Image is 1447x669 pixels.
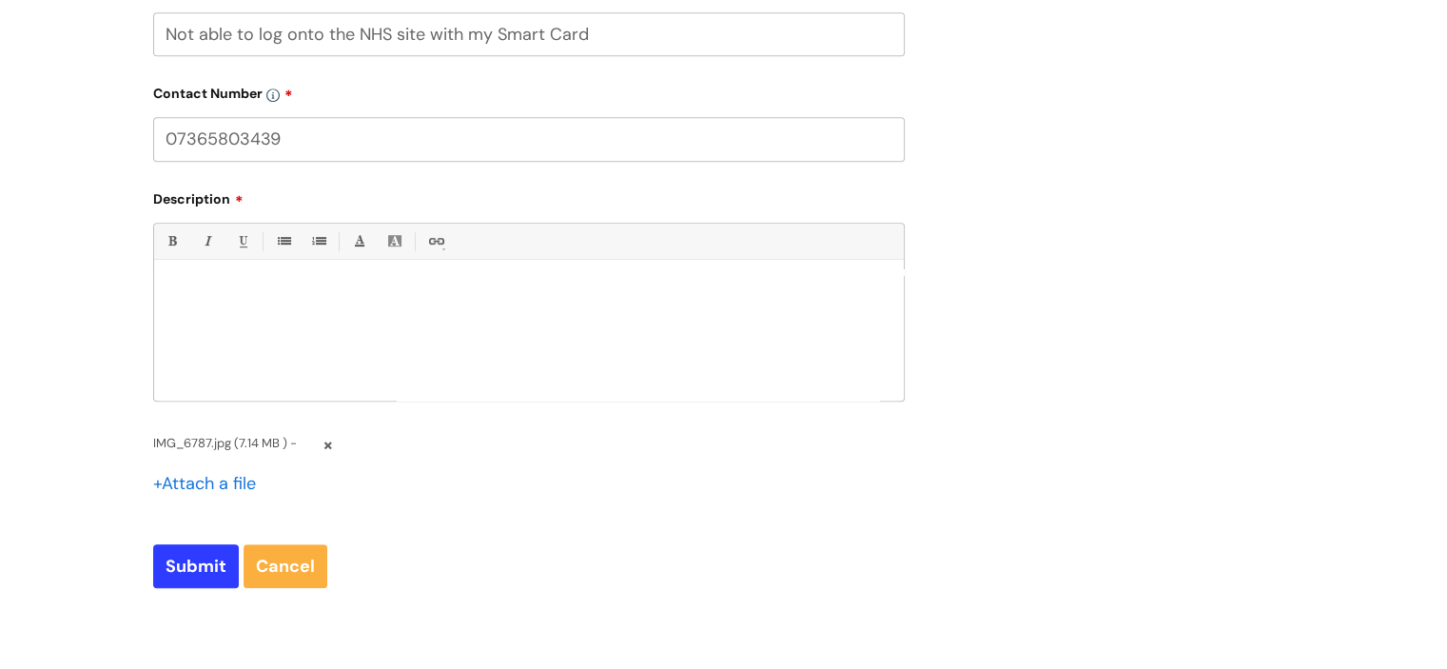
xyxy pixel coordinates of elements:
[347,229,371,253] a: Font Color
[195,229,219,253] a: Italic (Ctrl-I)
[306,229,330,253] a: 1. Ordered List (Ctrl-Shift-8)
[423,229,447,253] a: Link
[153,79,905,102] label: Contact Number
[266,89,280,102] img: info-icon.svg
[271,229,295,253] a: • Unordered List (Ctrl-Shift-7)
[153,544,239,588] input: Submit
[230,229,254,253] a: Underline(Ctrl-U)
[153,432,320,454] span: IMG_6787.jpg (7.14 MB ) -
[244,544,327,588] a: Cancel
[153,468,267,499] div: Attach a file
[382,229,406,253] a: Back Color
[153,185,905,207] label: Description
[160,229,184,253] a: Bold (Ctrl-B)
